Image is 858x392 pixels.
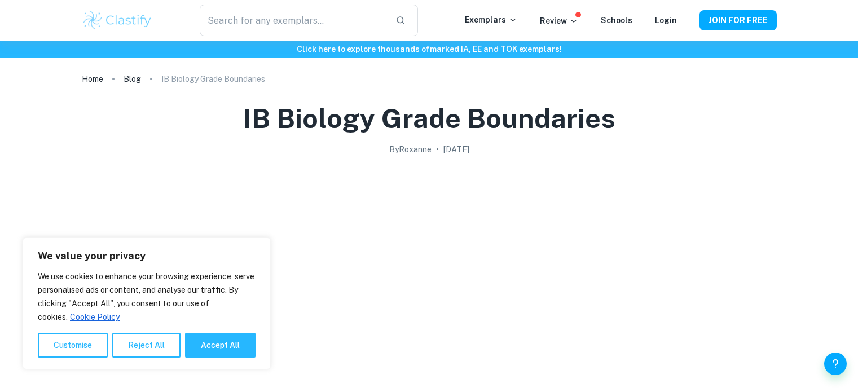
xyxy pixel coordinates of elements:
a: Login [655,16,677,25]
a: Blog [124,71,141,87]
button: JOIN FOR FREE [699,10,777,30]
p: Exemplars [465,14,517,26]
h2: [DATE] [443,143,469,156]
img: IB Biology Grade Boundaries cover image [204,160,655,386]
button: Accept All [185,333,256,358]
h2: By Roxanne [389,143,432,156]
a: Schools [601,16,632,25]
a: Home [82,71,103,87]
p: We value your privacy [38,249,256,263]
p: IB Biology Grade Boundaries [161,73,265,85]
a: Cookie Policy [69,312,120,322]
h6: Click here to explore thousands of marked IA, EE and TOK exemplars ! [2,43,856,55]
h1: IB Biology Grade Boundaries [243,100,615,136]
p: • [436,143,439,156]
button: Help and Feedback [824,353,847,375]
div: We value your privacy [23,237,271,369]
button: Reject All [112,333,181,358]
img: Clastify logo [82,9,153,32]
input: Search for any exemplars... [200,5,386,36]
p: We use cookies to enhance your browsing experience, serve personalised ads or content, and analys... [38,270,256,324]
p: Review [540,15,578,27]
button: Customise [38,333,108,358]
